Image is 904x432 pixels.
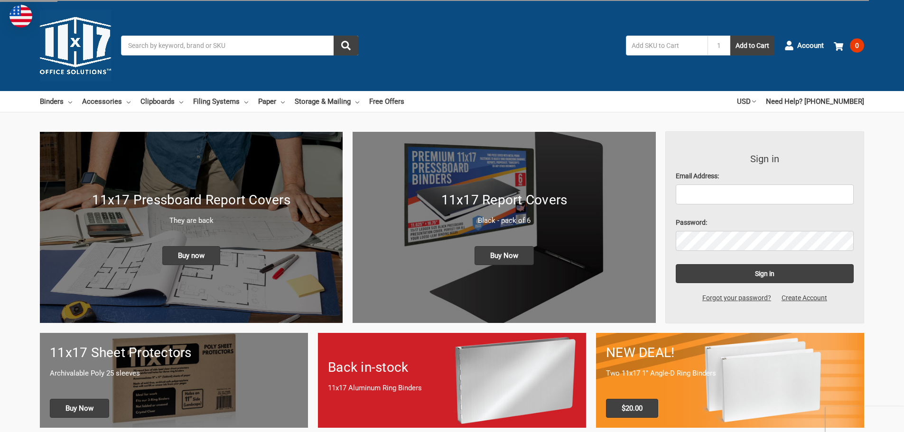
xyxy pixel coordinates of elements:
span: Buy Now [475,246,534,265]
a: 0 [834,33,864,58]
p: They are back [50,215,333,226]
a: Storage & Mailing [295,91,359,112]
input: Add SKU to Cart [626,36,708,55]
h1: 11x17 Pressboard Report Covers [50,190,333,210]
span: $20.00 [606,399,658,418]
span: Buy now [162,246,220,265]
a: Free Offers [369,91,404,112]
h1: 11x17 Sheet Protectors [50,343,298,363]
h1: 11x17 Report Covers [363,190,645,210]
a: Create Account [776,293,832,303]
a: Clipboards [140,91,183,112]
a: USD [737,91,756,112]
button: Add to Cart [730,36,774,55]
p: Two 11x17 1" Angle-D Ring Binders [606,368,854,379]
a: Account [784,33,824,58]
a: Filing Systems [193,91,248,112]
label: Email Address: [676,171,854,181]
h1: Back in-stock [328,358,576,377]
p: Black - pack of 6 [363,215,645,226]
span: Buy Now [50,399,109,418]
img: 11x17.com [40,10,111,81]
span: Account [797,40,824,51]
iframe: Google Customer Reviews [826,406,904,432]
p: Archivalable Poly 25 sleeves [50,368,298,379]
h1: NEW DEAL! [606,343,854,363]
a: New 11x17 Pressboard Binders 11x17 Pressboard Report Covers They are back Buy now [40,132,343,323]
a: 11x17 Report Covers 11x17 Report Covers Black - pack of 6 Buy Now [353,132,655,323]
a: 11x17 Binder 2-pack only $20.00 NEW DEAL! Two 11x17 1" Angle-D Ring Binders $20.00 [596,333,864,427]
img: New 11x17 Pressboard Binders [40,132,343,323]
a: Accessories [82,91,130,112]
a: Forgot your password? [697,293,776,303]
label: Password: [676,218,854,228]
img: duty and tax information for United States [9,5,32,28]
img: 11x17 Report Covers [353,132,655,323]
span: 0 [850,38,864,53]
a: Paper [258,91,285,112]
a: Back in-stock 11x17 Aluminum Ring Binders [318,333,586,427]
a: Binders [40,91,72,112]
a: Need Help? [PHONE_NUMBER] [766,91,864,112]
input: Sign in [676,264,854,283]
input: Search by keyword, brand or SKU [121,36,358,55]
a: 11x17 sheet protectors 11x17 Sheet Protectors Archivalable Poly 25 sleeves Buy Now [40,333,308,427]
p: 11x17 Aluminum Ring Binders [328,383,576,394]
h3: Sign in [676,152,854,166]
